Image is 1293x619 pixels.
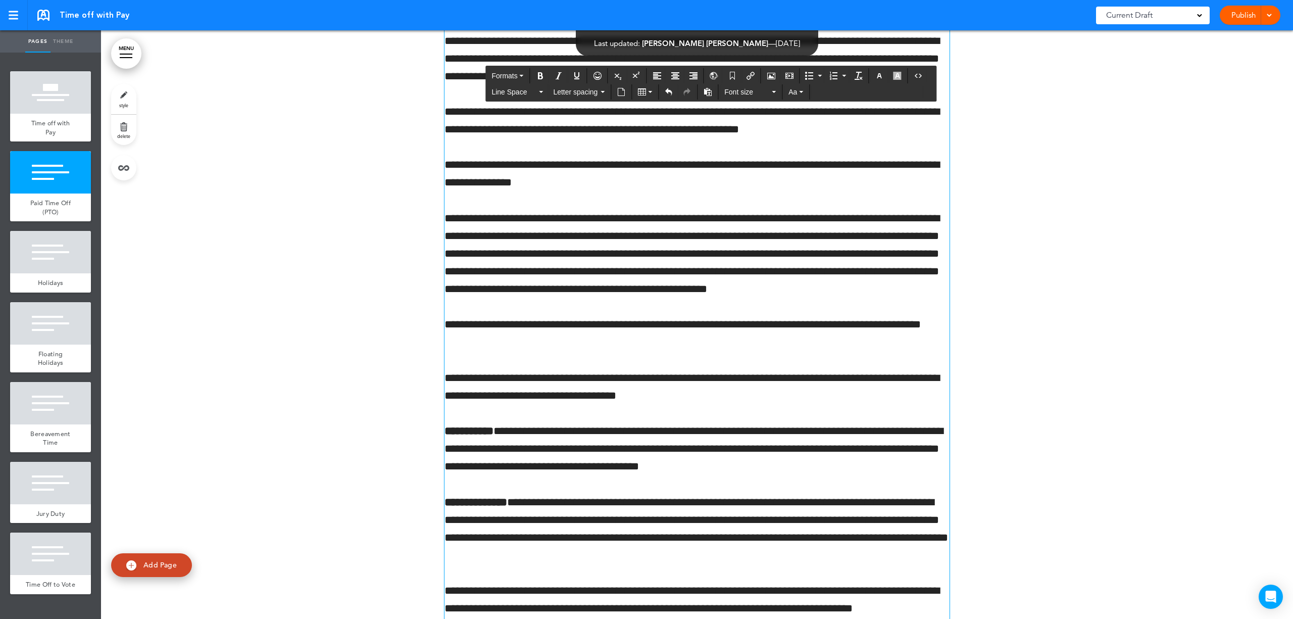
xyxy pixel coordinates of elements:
a: Pages [25,30,51,53]
div: Align left [649,68,666,83]
div: Insert document [613,84,630,100]
div: Open Intercom Messenger [1259,585,1283,609]
div: Align center [667,68,684,83]
img: add.svg [126,560,136,570]
span: Aa [788,88,797,96]
span: Time off with Pay [31,119,70,136]
span: [PERSON_NAME] [PERSON_NAME] [642,38,768,48]
a: Paid Time Off (PTO) [10,194,91,221]
a: Holidays [10,273,91,293]
span: delete [117,133,130,139]
div: Paste as text [699,84,716,100]
a: Time Off to Vote [10,575,91,594]
span: Jury Duty [36,509,65,518]
div: Clear formatting [850,68,867,83]
div: Numbered list [826,68,849,83]
div: Anchor [724,68,741,83]
span: Font size [724,87,770,97]
a: Add Page [111,553,192,577]
div: Bullet list [802,68,825,83]
a: Bereavement Time [10,424,91,452]
div: Source code [910,68,927,83]
div: — [594,39,800,47]
span: style [119,102,128,108]
span: Holidays [38,278,63,287]
a: delete [111,115,136,145]
a: style [111,84,136,114]
span: Time off with Pay [60,10,129,21]
span: Formats [491,72,517,80]
span: Add Page [143,560,177,569]
a: Floating Holidays [10,345,91,372]
div: Underline [568,68,585,83]
div: Bold [532,68,549,83]
a: Theme [51,30,76,53]
span: Last updated: [594,38,640,48]
span: Current Draft [1106,8,1153,22]
div: Insert/edit airmason link [742,68,759,83]
div: Insert/Edit global anchor link [706,68,723,83]
span: [DATE] [776,38,800,48]
span: Line Space [491,87,537,97]
a: Publish [1227,6,1259,25]
span: Letter spacing [553,87,599,97]
a: MENU [111,38,141,69]
div: Italic [550,68,567,83]
div: Subscript [610,68,627,83]
div: Airmason image [763,68,780,83]
a: Time off with Pay [10,114,91,141]
span: Time Off to Vote [26,580,75,589]
span: Paid Time Off (PTO) [30,199,71,216]
div: Redo [678,84,695,100]
div: Table [633,84,657,100]
a: Jury Duty [10,504,91,523]
span: Floating Holidays [38,350,63,367]
div: Undo [660,84,677,100]
div: Insert/edit media [781,68,798,83]
span: Bereavement Time [30,430,70,447]
div: Superscript [628,68,645,83]
div: Align right [685,68,702,83]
